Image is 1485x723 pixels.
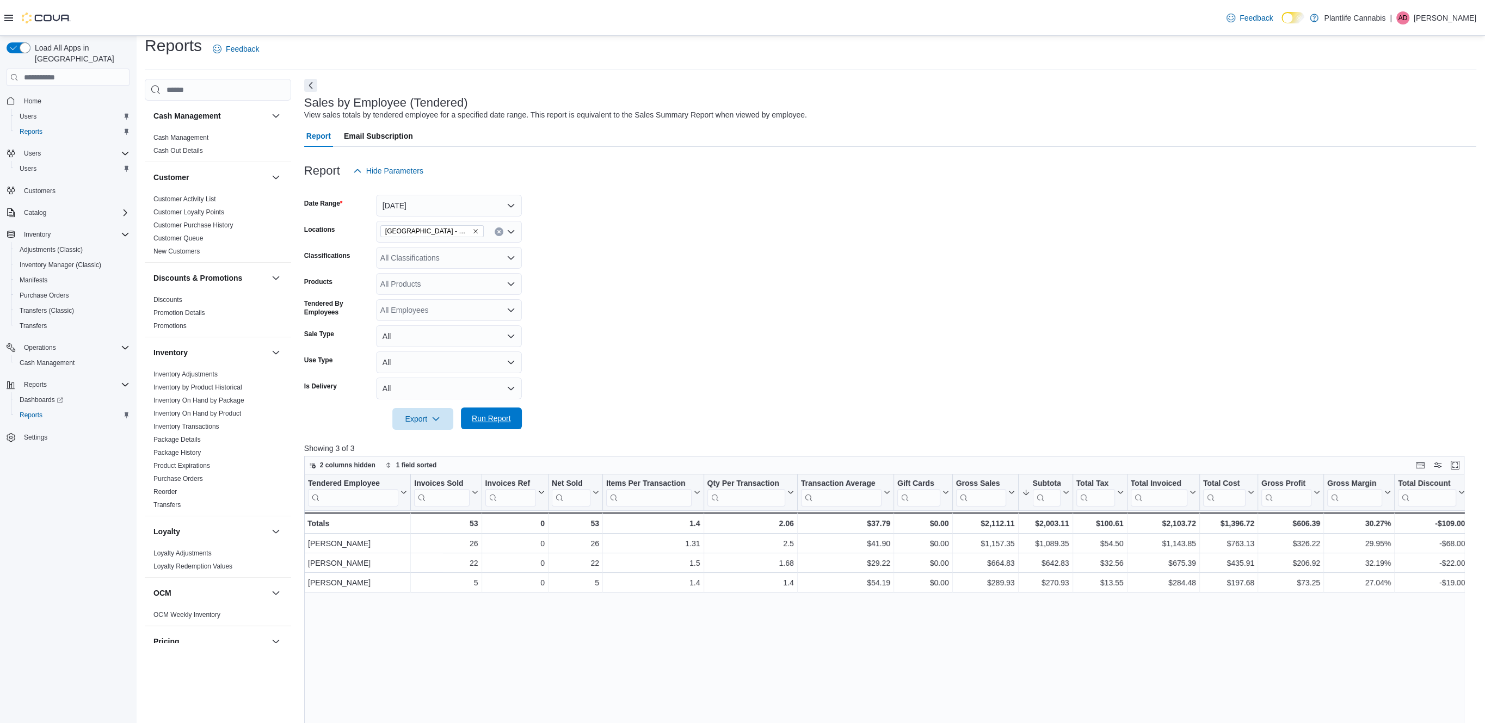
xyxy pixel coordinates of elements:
[153,436,201,443] a: Package Details
[956,517,1014,530] div: $2,112.11
[22,13,71,23] img: Cova
[801,557,890,570] div: $29.22
[11,288,134,303] button: Purchase Orders
[15,110,130,123] span: Users
[801,517,890,530] div: $37.79
[20,276,47,285] span: Manifests
[20,94,130,107] span: Home
[153,611,220,619] a: OCM Weekly Inventory
[1130,479,1196,506] button: Total Invoiced
[153,474,203,483] span: Purchase Orders
[956,479,1006,506] div: Gross Sales
[24,230,51,239] span: Inventory
[414,479,469,489] div: Invoices Sold
[153,273,267,283] button: Discounts & Promotions
[20,261,101,269] span: Inventory Manager (Classic)
[1398,517,1465,530] div: -$109.00
[153,383,242,392] span: Inventory by Product Historical
[552,479,590,506] div: Net Sold
[1222,7,1277,29] a: Feedback
[153,636,267,647] button: Pricing
[2,183,134,199] button: Customers
[1130,537,1196,551] div: $1,143.85
[11,355,134,370] button: Cash Management
[20,341,60,354] button: Operations
[15,110,41,123] a: Users
[20,95,46,108] a: Home
[153,347,188,358] h3: Inventory
[153,309,205,317] a: Promotion Details
[269,109,282,122] button: Cash Management
[1261,479,1320,506] button: Gross Profit
[305,459,380,472] button: 2 columns hidden
[507,306,515,314] button: Open list of options
[1327,537,1391,551] div: 29.95%
[20,184,130,197] span: Customers
[606,479,692,489] div: Items Per Transaction
[153,448,201,457] span: Package History
[308,479,398,489] div: Tendered Employee
[1240,13,1273,23] span: Feedback
[472,228,479,234] button: Remove Calgary - Mahogany Market from selection in this group
[153,549,212,557] a: Loyalty Adjustments
[153,384,242,391] a: Inventory by Product Historical
[153,370,218,378] a: Inventory Adjustments
[153,636,179,647] h3: Pricing
[1076,517,1123,530] div: $100.61
[153,461,210,470] span: Product Expirations
[15,409,130,422] span: Reports
[485,557,544,570] div: 0
[344,125,413,147] span: Email Subscription
[153,221,233,229] a: Customer Purchase History
[472,413,511,424] span: Run Report
[24,187,56,195] span: Customers
[20,359,75,367] span: Cash Management
[20,378,51,391] button: Reports
[308,557,407,570] div: [PERSON_NAME]
[153,296,182,304] a: Discounts
[153,273,242,283] h3: Discounts & Promotions
[15,356,79,369] a: Cash Management
[485,479,535,506] div: Invoices Ref
[20,322,47,330] span: Transfers
[1398,537,1465,551] div: -$68.00
[24,343,56,352] span: Operations
[153,435,201,444] span: Package Details
[707,479,785,489] div: Qty Per Transaction
[2,340,134,355] button: Operations
[15,125,47,138] a: Reports
[1203,517,1254,530] div: $1,396.72
[1414,459,1427,472] button: Keyboard shortcuts
[30,42,130,64] span: Load All Apps in [GEOGRAPHIC_DATA]
[20,184,60,197] a: Customers
[20,430,130,444] span: Settings
[1032,479,1060,489] div: Subtotal
[1130,479,1187,489] div: Total Invoiced
[1076,479,1114,506] div: Total Tax
[304,443,1476,454] p: Showing 3 of 3
[2,92,134,108] button: Home
[15,393,130,406] span: Dashboards
[1398,479,1465,506] button: Total Discount
[1398,479,1456,506] div: Total Discount
[153,247,200,256] span: New Customers
[2,429,134,445] button: Settings
[20,127,42,136] span: Reports
[145,368,291,516] div: Inventory
[897,479,940,506] div: Gift Card Sales
[366,165,423,176] span: Hide Parameters
[20,306,74,315] span: Transfers (Classic)
[552,479,599,506] button: Net Sold
[153,322,187,330] a: Promotions
[15,409,47,422] a: Reports
[153,563,232,570] a: Loyalty Redemption Values
[707,557,793,570] div: 1.68
[11,242,134,257] button: Adjustments (Classic)
[2,377,134,392] button: Reports
[307,517,407,530] div: Totals
[1261,479,1311,489] div: Gross Profit
[1390,11,1392,24] p: |
[153,409,241,418] span: Inventory On Hand by Product
[376,351,522,373] button: All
